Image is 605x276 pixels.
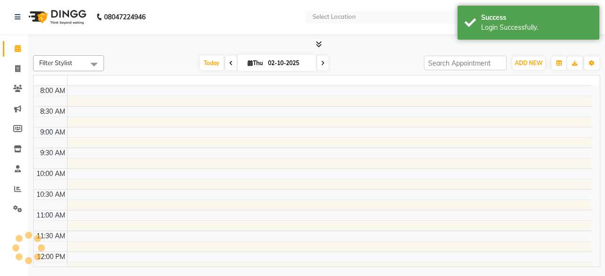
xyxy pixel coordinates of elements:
[512,57,545,70] button: ADD NEW
[38,86,67,96] div: 8:00 AM
[35,169,67,179] div: 10:00 AM
[265,56,312,70] input: 2025-10-02
[24,4,89,30] img: logo
[39,59,72,67] span: Filter Stylist
[424,56,507,70] input: Search Appointment
[35,190,67,200] div: 10:30 AM
[245,59,265,67] span: Thu
[481,13,592,23] div: Success
[35,252,67,262] div: 12:00 PM
[515,59,543,67] span: ADD NEW
[38,107,67,117] div: 8:30 AM
[35,231,67,241] div: 11:30 AM
[35,210,67,220] div: 11:00 AM
[38,127,67,137] div: 9:00 AM
[38,148,67,158] div: 9:30 AM
[200,56,224,70] span: Today
[312,12,356,22] div: Select Location
[104,4,146,30] b: 08047224946
[481,23,592,33] div: Login Successfully.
